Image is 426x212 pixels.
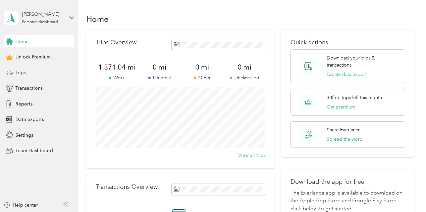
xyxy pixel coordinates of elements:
[15,38,29,45] span: Home
[15,132,33,139] span: Settings
[327,54,400,69] p: Download your trips & transactions
[327,71,367,78] button: Create data export
[138,62,181,72] span: 0 mi
[290,178,405,185] p: Download the app for free
[327,103,355,111] button: Get premium
[96,74,138,81] p: Work
[290,39,405,46] p: Quick actions
[15,116,44,123] span: Data exports
[96,183,158,190] p: Transactions Overview
[138,74,181,81] p: Personal
[86,15,109,23] h1: Home
[15,85,43,92] span: Transactions
[223,62,266,72] span: 0 mi
[15,53,51,60] span: Unlock Premium
[238,152,266,159] button: View all trips
[327,136,363,143] button: Spread the word
[181,74,223,81] p: Other
[96,39,137,46] p: Trips Overview
[15,100,33,108] span: Reports
[22,20,58,24] div: Personal dashboard
[15,69,26,76] span: Trips
[327,94,382,101] p: 30 free trips left this month
[96,62,138,72] span: 1,371.04 mi
[22,11,64,18] div: [PERSON_NAME]
[4,202,38,209] button: Help center
[181,62,223,72] span: 0 mi
[327,126,361,133] p: Share Everlance
[15,147,53,154] span: Team Dashboard
[223,74,266,81] p: Unclassified
[388,174,426,212] iframe: Everlance-gr Chat Button Frame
